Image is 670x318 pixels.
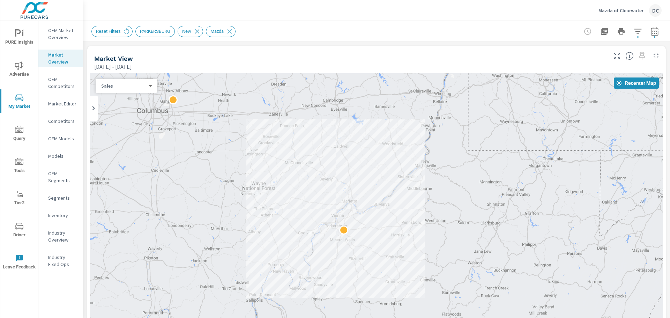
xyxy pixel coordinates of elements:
[611,50,623,61] button: Make Fullscreen
[38,252,83,269] div: Industry Fixed Ops
[136,29,174,34] span: PARKERSBURG
[48,254,77,268] p: Industry Fixed Ops
[617,80,656,86] span: Recenter Map
[48,76,77,90] p: OEM Competitors
[48,100,77,107] p: Market Editor
[636,50,648,61] span: Select a preset date range to save this widget
[631,24,645,38] button: Apply Filters
[101,83,146,89] p: Sales
[38,168,83,186] div: OEM Segments
[648,24,662,38] button: Select Date Range
[38,193,83,203] div: Segments
[38,210,83,221] div: Inventory
[38,133,83,144] div: OEM Models
[178,29,195,34] span: New
[206,29,228,34] span: Mazda
[2,222,36,239] span: Driver
[2,61,36,79] span: Advertise
[625,52,634,60] span: Understand by postal code where vehicles are selling. [Source: Market registration data from thir...
[2,190,36,207] span: Tier2
[48,118,77,125] p: Competitors
[38,25,83,43] div: OEM Market Overview
[2,94,36,111] span: My Market
[178,26,203,37] div: New
[38,228,83,245] div: Industry Overview
[206,26,236,37] div: Mazda
[38,116,83,126] div: Competitors
[38,50,83,67] div: Market Overview
[38,151,83,161] div: Models
[48,27,77,41] p: OEM Market Overview
[48,51,77,65] p: Market Overview
[92,29,125,34] span: Reset Filters
[0,21,38,278] div: nav menu
[96,83,151,89] div: Sales
[2,158,36,175] span: Tools
[2,254,36,271] span: Leave Feedback
[2,126,36,143] span: Query
[48,135,77,142] p: OEM Models
[94,62,132,71] p: [DATE] - [DATE]
[649,4,662,17] div: DC
[48,212,77,219] p: Inventory
[48,170,77,184] p: OEM Segments
[48,229,77,243] p: Industry Overview
[2,29,36,46] span: PURE Insights
[94,55,133,62] h5: Market View
[614,77,659,89] button: Recenter Map
[48,153,77,160] p: Models
[650,50,662,61] button: Minimize Widget
[48,194,77,201] p: Segments
[598,7,643,14] p: Mazda of Clearwater
[38,74,83,91] div: OEM Competitors
[91,26,133,37] div: Reset Filters
[38,98,83,109] div: Market Editor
